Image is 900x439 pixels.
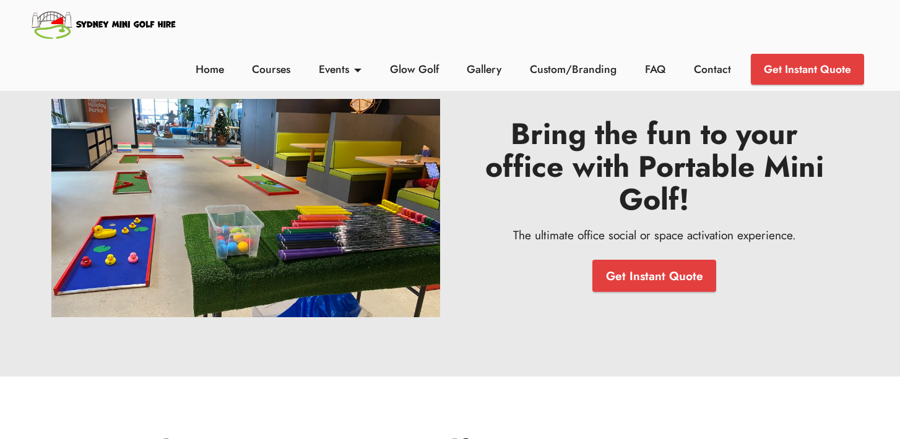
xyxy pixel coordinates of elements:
img: Sydney Mini Golf Hire [30,6,179,42]
a: FAQ [642,61,669,77]
a: Gallery [464,61,505,77]
a: Get Instant Quote [592,260,716,292]
a: Get Instant Quote [751,54,864,85]
img: Mini Golf Corporates [51,99,440,317]
a: Events [316,61,365,77]
a: Glow Golf [386,61,442,77]
a: Contact [690,61,734,77]
p: The ultimate office social or space activation experience. [480,226,829,244]
a: Home [192,61,227,77]
strong: Bring the fun to your office with Portable Mini Golf! [485,113,824,221]
a: Courses [249,61,294,77]
a: Custom/Branding [527,61,620,77]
